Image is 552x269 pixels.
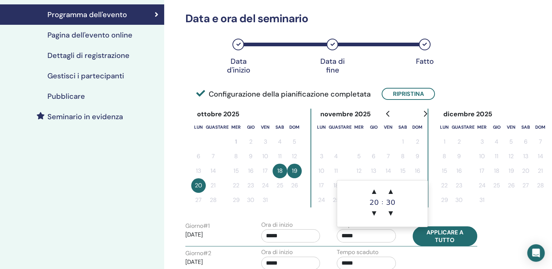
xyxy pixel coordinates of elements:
[47,51,130,60] h4: Dettagli di registrazione
[475,120,489,134] th: mercoledì
[329,164,343,178] button: 11
[437,149,452,164] button: 8
[329,178,343,193] button: 18
[191,149,206,164] button: 6
[47,31,132,39] h4: Pagina dell'evento online
[383,206,398,221] span: ▼
[273,178,287,193] button: 25
[475,164,489,178] button: 17
[287,134,302,149] button: 5
[229,149,243,164] button: 8
[185,249,211,258] label: Giorno # 2
[437,120,452,134] th: lunedì
[261,221,293,229] label: Ora di inizio
[437,178,452,193] button: 22
[437,164,452,178] button: 15
[185,222,210,230] label: Giorno # 1
[287,164,302,178] button: 19
[382,88,435,100] button: Ripristina
[47,92,85,101] h4: Pubblicare
[489,178,504,193] button: 25
[533,120,548,134] th: domenica
[437,134,452,149] button: 1
[191,178,206,193] button: 20
[382,106,394,121] button: Vai al mese precedente
[258,193,273,207] button: 31
[410,120,425,134] th: domenica
[533,178,548,193] button: 28
[258,164,273,178] button: 17
[504,178,518,193] button: 26
[287,178,302,193] button: 26
[518,134,533,149] button: 6
[206,120,229,134] th: martedì
[518,120,533,134] th: sabato
[229,134,243,149] button: 1
[258,149,273,164] button: 10
[229,193,243,207] button: 29
[258,120,273,134] th: venerdì
[489,120,504,134] th: giovedì
[395,120,410,134] th: sabato
[329,149,343,164] button: 4
[367,206,381,221] span: ▼
[273,164,287,178] button: 18
[504,149,518,164] button: 12
[504,134,518,149] button: 5
[533,164,548,178] button: 21
[504,164,518,178] button: 19
[243,193,258,207] button: 30
[533,134,548,149] button: 7
[504,120,518,134] th: venerdì
[366,120,381,134] th: giovedì
[287,149,302,164] button: 12
[191,193,206,207] button: 27
[273,120,287,134] th: sabato
[47,112,123,121] h4: Seminario in evidenza
[381,178,395,193] button: 21
[452,193,466,207] button: 30
[452,149,466,164] button: 9
[314,120,329,134] th: lunedì
[410,149,425,164] button: 9
[352,120,366,134] th: mercoledì
[191,164,206,178] button: 13
[206,178,220,193] button: 21
[533,149,548,164] button: 14
[314,149,329,164] button: 3
[366,164,381,178] button: 13
[452,134,466,149] button: 2
[258,178,273,193] button: 24
[287,120,302,134] th: domenica
[243,134,258,149] button: 2
[243,120,258,134] th: giovedì
[47,10,127,19] h4: Programma dell'evento
[518,178,533,193] button: 27
[261,248,293,257] label: Ora di inizio
[395,149,410,164] button: 8
[352,164,366,178] button: 12
[314,109,377,120] div: novembre 2025
[206,164,220,178] button: 14
[383,199,398,206] div: 30
[410,164,425,178] button: 16
[410,178,425,193] button: 23
[337,248,378,257] label: Tempo scaduto
[452,164,466,178] button: 16
[314,178,329,193] button: 17
[413,226,478,246] button: Applicare a tutto
[381,184,383,221] div: :
[366,149,381,164] button: 6
[381,149,395,164] button: 7
[406,57,443,66] div: Fatto
[229,120,243,134] th: mercoledì
[475,193,489,207] button: 31
[329,193,343,207] button: 25
[220,57,256,74] div: Data d'inizio
[437,193,452,207] button: 29
[489,164,504,178] button: 18
[191,109,246,120] div: ottobre 2025
[452,178,466,193] button: 23
[395,134,410,149] button: 1
[527,244,545,262] div: Apri Intercom Messenger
